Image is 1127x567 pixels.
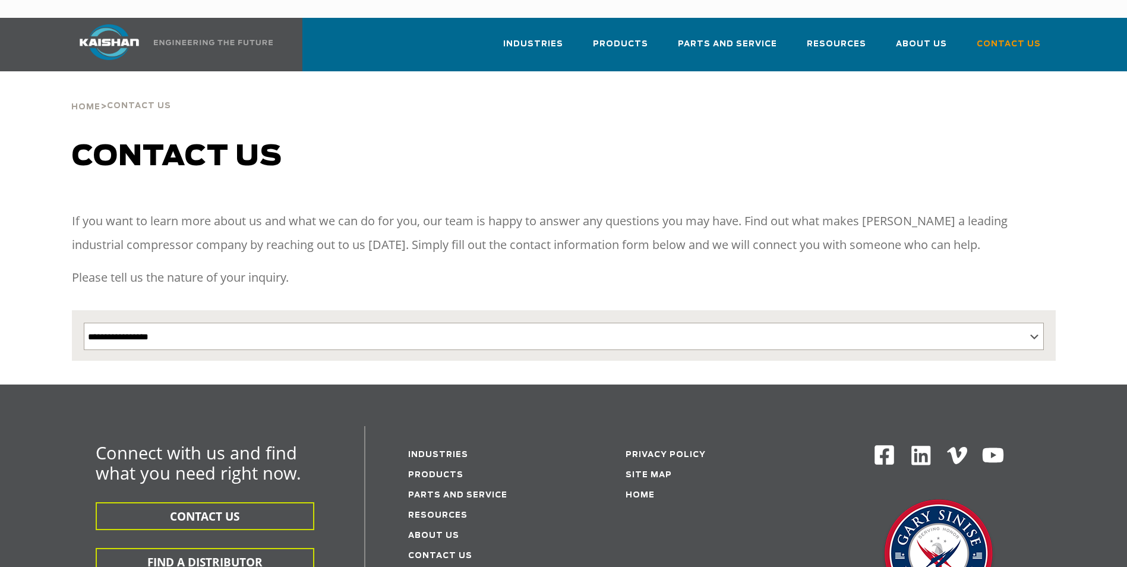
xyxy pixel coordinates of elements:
div: > [71,71,171,116]
a: Products [408,471,463,479]
button: CONTACT US [96,502,314,530]
img: Vimeo [947,447,967,464]
a: Contact Us [408,552,472,560]
a: Resources [408,512,468,519]
img: Engineering the future [154,40,273,45]
a: Site Map [626,471,672,479]
img: Facebook [873,444,895,466]
a: Resources [807,29,866,69]
a: Contact Us [977,29,1041,69]
a: Parts and service [408,492,507,499]
p: If you want to learn more about us and what we can do for you, our team is happy to answer any qu... [72,209,1056,257]
span: Contact Us [977,37,1041,51]
a: Parts and Service [678,29,777,69]
a: Home [626,492,655,499]
a: Industries [503,29,563,69]
a: Industries [408,451,468,459]
a: About Us [896,29,947,69]
span: Products [593,37,648,51]
img: kaishan logo [65,24,154,60]
span: Parts and Service [678,37,777,51]
span: Contact Us [107,102,171,110]
a: Products [593,29,648,69]
span: Industries [503,37,563,51]
a: Kaishan USA [65,18,275,71]
span: Home [71,103,100,111]
a: About Us [408,532,459,540]
span: About Us [896,37,947,51]
span: Contact us [72,143,282,171]
span: Connect with us and find what you need right now. [96,441,301,484]
span: Resources [807,37,866,51]
img: Youtube [981,444,1005,467]
a: Home [71,101,100,112]
p: Please tell us the nature of your inquiry. [72,266,1056,289]
img: Linkedin [910,444,933,467]
a: Privacy Policy [626,451,706,459]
